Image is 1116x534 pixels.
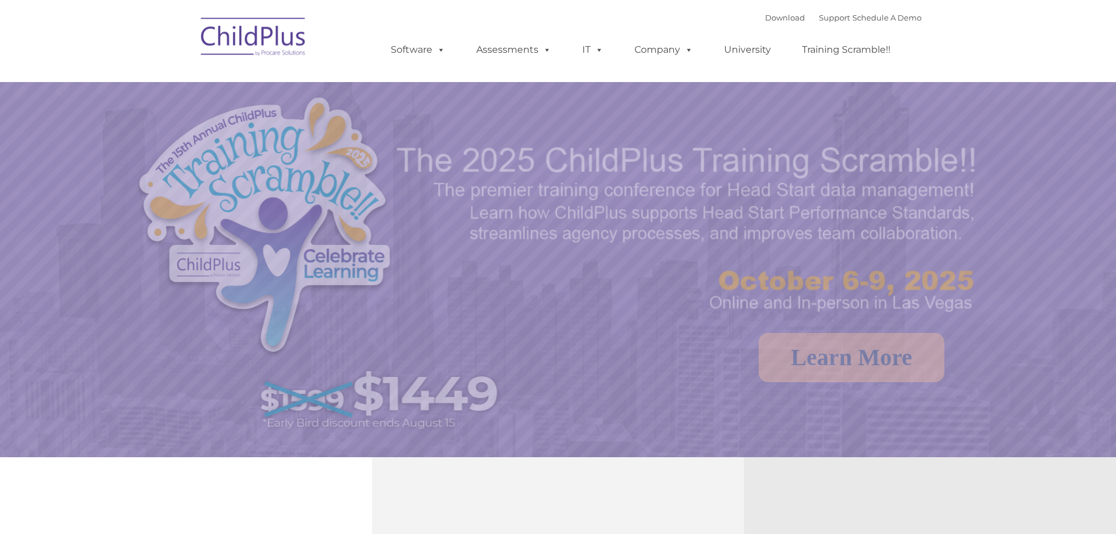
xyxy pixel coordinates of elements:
[379,38,457,62] a: Software
[819,13,850,22] a: Support
[765,13,922,22] font: |
[712,38,783,62] a: University
[465,38,563,62] a: Assessments
[852,13,922,22] a: Schedule A Demo
[765,13,805,22] a: Download
[759,333,944,382] a: Learn More
[790,38,902,62] a: Training Scramble!!
[571,38,615,62] a: IT
[623,38,705,62] a: Company
[195,9,312,68] img: ChildPlus by Procare Solutions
